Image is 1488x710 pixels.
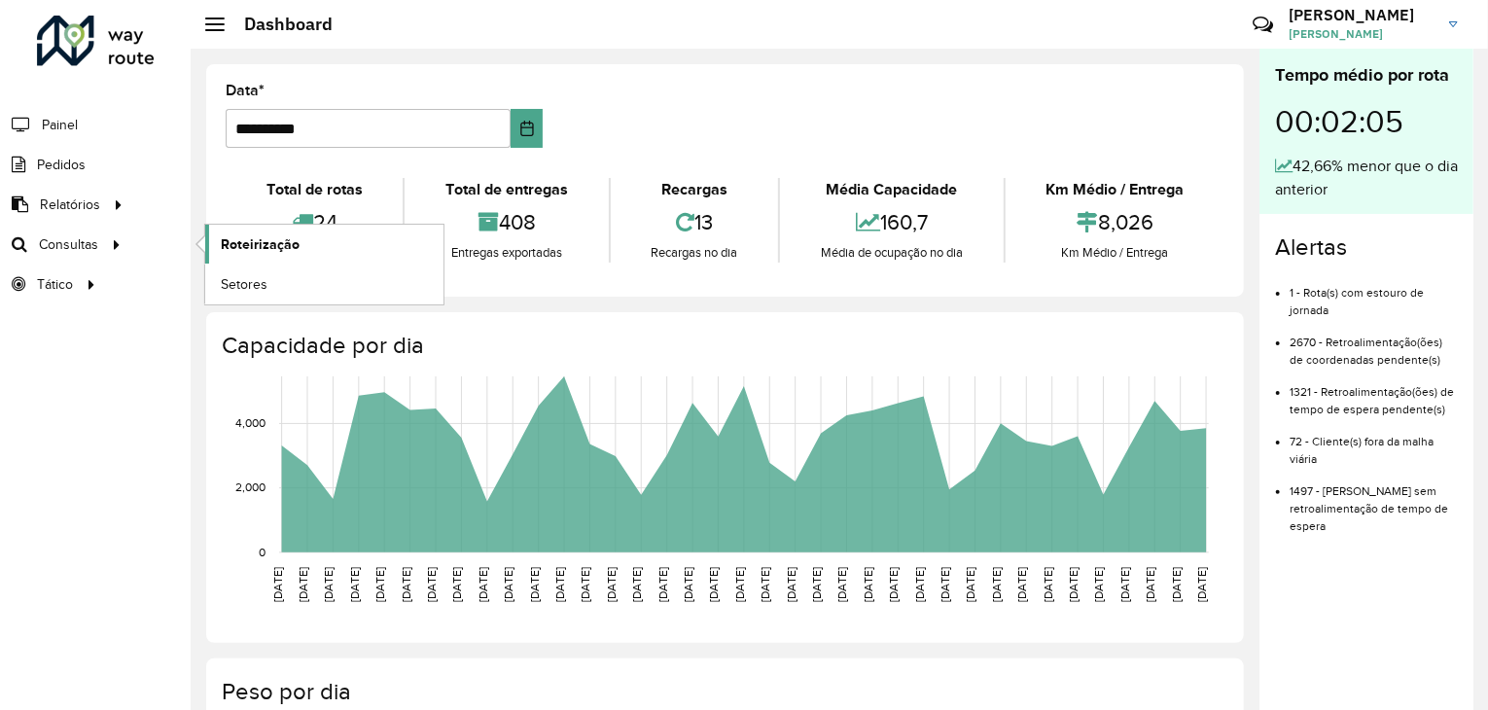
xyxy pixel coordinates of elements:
[1290,468,1458,535] li: 1497 - [PERSON_NAME] sem retroalimentação de tempo de espera
[616,243,773,263] div: Recargas no dia
[887,567,900,602] text: [DATE]
[40,195,100,215] span: Relatórios
[477,567,489,602] text: [DATE]
[580,567,592,602] text: [DATE]
[605,567,618,602] text: [DATE]
[708,567,721,602] text: [DATE]
[1290,418,1458,468] li: 72 - Cliente(s) fora da malha viária
[1290,369,1458,418] li: 1321 - Retroalimentação(ões) de tempo de espera pendente(s)
[259,546,266,558] text: 0
[656,567,669,602] text: [DATE]
[511,109,544,148] button: Choose Date
[230,201,398,243] div: 24
[630,567,643,602] text: [DATE]
[1275,89,1458,155] div: 00:02:05
[297,567,309,602] text: [DATE]
[553,567,566,602] text: [DATE]
[1010,201,1220,243] div: 8,026
[205,265,443,303] a: Setores
[1067,567,1080,602] text: [DATE]
[1118,567,1131,602] text: [DATE]
[409,243,603,263] div: Entregas exportadas
[810,567,823,602] text: [DATE]
[1195,567,1208,602] text: [DATE]
[1275,62,1458,89] div: Tempo médio por rota
[1145,567,1157,602] text: [DATE]
[400,567,412,602] text: [DATE]
[1290,269,1458,319] li: 1 - Rota(s) com estouro de jornada
[1010,243,1220,263] div: Km Médio / Entrega
[322,567,335,602] text: [DATE]
[862,567,874,602] text: [DATE]
[226,79,265,102] label: Data
[409,178,603,201] div: Total de entregas
[225,14,333,35] h2: Dashboard
[785,201,998,243] div: 160,7
[502,567,514,602] text: [DATE]
[348,567,361,602] text: [DATE]
[836,567,849,602] text: [DATE]
[1015,567,1028,602] text: [DATE]
[230,178,398,201] div: Total de rotas
[1010,178,1220,201] div: Km Médio / Entrega
[235,417,266,430] text: 4,000
[733,567,746,602] text: [DATE]
[205,225,443,264] a: Roteirização
[1170,567,1183,602] text: [DATE]
[965,567,977,602] text: [DATE]
[1289,25,1435,43] span: [PERSON_NAME]
[235,481,266,494] text: 2,000
[221,274,267,295] span: Setores
[373,567,386,602] text: [DATE]
[1275,233,1458,262] h4: Alertas
[616,201,773,243] div: 13
[616,178,773,201] div: Recargas
[451,567,464,602] text: [DATE]
[913,567,926,602] text: [DATE]
[1093,567,1106,602] text: [DATE]
[37,274,73,295] span: Tático
[37,155,86,175] span: Pedidos
[1290,319,1458,369] li: 2670 - Retroalimentação(ões) de coordenadas pendente(s)
[1289,6,1435,24] h3: [PERSON_NAME]
[222,678,1224,706] h4: Peso por dia
[221,234,300,255] span: Roteirização
[409,201,603,243] div: 408
[39,234,98,255] span: Consultas
[1042,567,1054,602] text: [DATE]
[785,567,797,602] text: [DATE]
[1275,155,1458,201] div: 42,66% menor que o dia anterior
[271,567,284,602] text: [DATE]
[939,567,951,602] text: [DATE]
[1242,4,1284,46] a: Contato Rápido
[759,567,771,602] text: [DATE]
[222,332,1224,360] h4: Capacidade por dia
[990,567,1003,602] text: [DATE]
[425,567,438,602] text: [DATE]
[528,567,541,602] text: [DATE]
[785,243,998,263] div: Média de ocupação no dia
[42,115,78,135] span: Painel
[785,178,998,201] div: Média Capacidade
[682,567,694,602] text: [DATE]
